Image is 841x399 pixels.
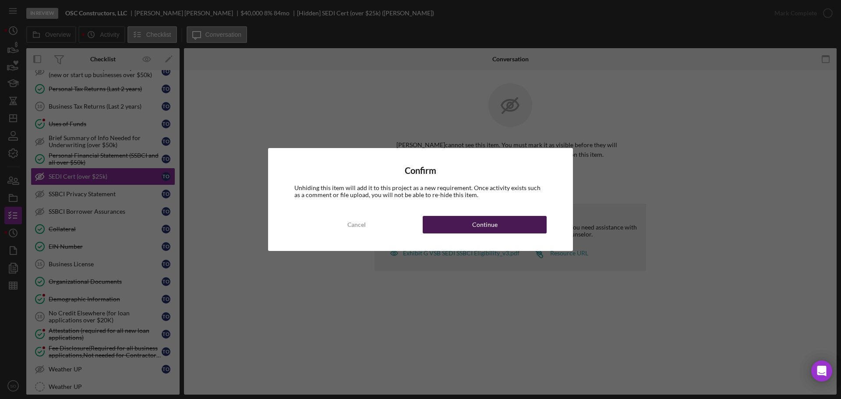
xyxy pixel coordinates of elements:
button: Cancel [294,216,418,233]
div: Unhiding this item will add it to this project as a new requirement. Once activity exists such as... [294,184,547,198]
div: Continue [472,216,498,233]
button: Continue [423,216,547,233]
h4: Confirm [294,166,547,176]
div: Cancel [347,216,366,233]
div: Open Intercom Messenger [811,360,832,381]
